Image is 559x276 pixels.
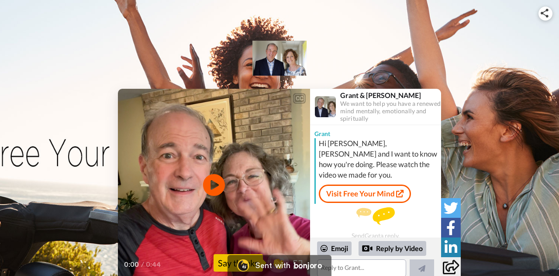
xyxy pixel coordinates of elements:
[310,207,441,239] div: Send Grant a reply.
[356,207,395,225] img: message.svg
[228,255,331,276] a: Bonjoro LogoSent withbonjoro
[252,41,306,76] img: logo
[214,254,263,272] div: Say thanks
[319,138,439,180] div: Hi [PERSON_NAME], [PERSON_NAME] and I want to know how you're doing. Please watch the video we ma...
[267,253,289,273] button: 👏
[294,262,322,269] div: bonjoro
[541,9,549,17] img: ic_share.svg
[124,259,139,270] span: 0:00
[359,241,426,256] div: Reply by Video
[146,259,161,270] span: 0:44
[141,259,144,270] span: /
[315,96,336,117] img: Profile Image
[310,125,441,138] div: Grant
[255,262,290,269] div: Sent with
[319,185,411,203] a: Visit Free Your Mind
[340,100,441,122] div: We want to help you have a renewed mind mentally, emotionally and spiritually
[294,94,305,103] div: CC
[362,243,373,254] div: Reply by Video
[237,259,249,272] img: Bonjoro Logo
[317,241,352,255] div: Emoji
[340,91,441,99] div: Grant & [PERSON_NAME]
